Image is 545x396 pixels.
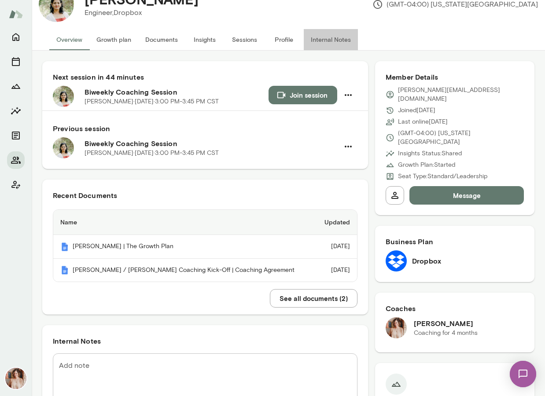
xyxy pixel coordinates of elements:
[264,29,304,50] button: Profile
[7,151,25,169] button: Members
[386,236,524,247] h6: Business Plan
[185,29,225,50] button: Insights
[53,190,357,201] h6: Recent Documents
[386,317,407,338] img: Nancy Alsip
[53,72,357,82] h6: Next session in 44 minutes
[398,161,455,169] p: Growth Plan: Started
[53,235,315,259] th: [PERSON_NAME] | The Growth Plan
[414,329,478,337] p: Coaching for 4 months
[270,289,357,308] button: See all documents (2)
[7,127,25,144] button: Documents
[89,29,138,50] button: Growth plan
[53,123,357,134] h6: Previous session
[398,117,448,126] p: Last online [DATE]
[53,259,315,282] th: [PERSON_NAME] / [PERSON_NAME] Coaching Kick-Off | Coaching Agreement
[414,318,478,329] h6: [PERSON_NAME]
[398,129,524,147] p: (GMT-04:00) [US_STATE][GEOGRAPHIC_DATA]
[315,210,357,235] th: Updated
[7,102,25,120] button: Insights
[60,266,69,275] img: Mento
[7,53,25,70] button: Sessions
[7,176,25,194] button: Client app
[304,29,358,50] button: Internal Notes
[225,29,264,50] button: Sessions
[386,72,524,82] h6: Member Details
[53,210,315,235] th: Name
[138,29,185,50] button: Documents
[398,106,435,115] p: Joined [DATE]
[53,336,357,346] h6: Internal Notes
[85,7,199,18] p: Engineer, Dropbox
[269,86,337,104] button: Join session
[412,256,441,266] h6: Dropbox
[409,186,524,205] button: Message
[85,149,219,158] p: [PERSON_NAME] · [DATE] · 3:00 PM-3:45 PM CST
[9,6,23,22] img: Mento
[398,172,487,181] p: Seat Type: Standard/Leadership
[7,28,25,46] button: Home
[85,138,339,149] h6: Biweekly Coaching Session
[85,87,269,97] h6: Biweekly Coaching Session
[85,97,219,106] p: [PERSON_NAME] · [DATE] · 3:00 PM-3:45 PM CST
[315,235,357,259] td: [DATE]
[7,77,25,95] button: Growth Plan
[398,149,462,158] p: Insights Status: Shared
[49,29,89,50] button: Overview
[315,259,357,282] td: [DATE]
[5,368,26,389] img: Nancy Alsip
[60,242,69,251] img: Mento
[386,303,524,314] h6: Coaches
[398,86,524,103] p: [PERSON_NAME][EMAIL_ADDRESS][DOMAIN_NAME]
